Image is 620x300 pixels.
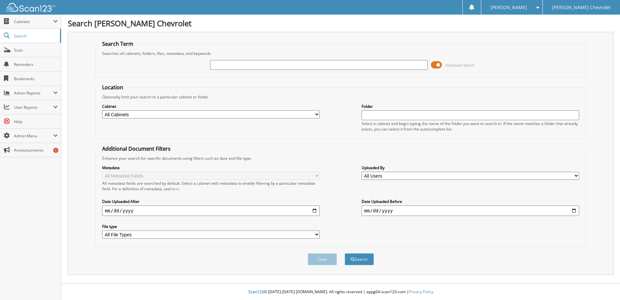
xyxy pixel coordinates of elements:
h1: Search [PERSON_NAME] Chevrolet [68,18,614,29]
label: Uploaded By [362,165,579,170]
legend: Location [99,84,126,91]
span: Reminders [14,62,58,67]
a: Privacy Policy [409,289,433,294]
label: Date Uploaded Before [362,199,579,204]
div: 1 [53,148,58,153]
label: Folder [362,104,579,109]
label: Cabinet [102,104,320,109]
span: Announcements [14,147,58,153]
input: end [362,206,579,216]
span: Advanced Search [446,63,474,68]
div: Enhance your search for specific documents using filters such as date and file type. [99,156,582,161]
span: [PERSON_NAME] [491,6,527,9]
div: © [DATE]-[DATE] [DOMAIN_NAME]. All rights reserved | appg04-scan123-com | [61,284,620,300]
div: All metadata fields are searched by default. Select a cabinet with metadata to enable filtering b... [102,181,320,192]
label: File type [102,224,320,229]
span: Search [14,33,57,39]
legend: Additional Document Filters [99,145,174,152]
span: Admin Reports [14,90,53,96]
button: Clear [308,253,337,265]
div: Searches all cabinets, folders, files, metadata, and keywords [99,51,582,56]
span: Bookmarks [14,76,58,81]
label: Metadata [102,165,320,170]
input: start [102,206,320,216]
span: [PERSON_NAME] Chevrolet [552,6,611,9]
span: Scan123 [248,289,264,294]
div: Optionally limit your search to a particular cabinet or folder [99,94,582,100]
label: Date Uploaded After [102,199,320,204]
div: Select a cabinet and begin typing the name of the folder you want to search in. If the name match... [362,121,579,132]
span: Cabinets [14,19,53,24]
legend: Search Term [99,40,137,47]
span: Help [14,119,58,124]
button: Search [345,253,374,265]
span: Scan [14,47,58,53]
img: scan123-logo-white.svg [6,3,55,12]
a: here [170,186,179,192]
span: User Reports [14,105,53,110]
span: Admin Menu [14,133,53,139]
